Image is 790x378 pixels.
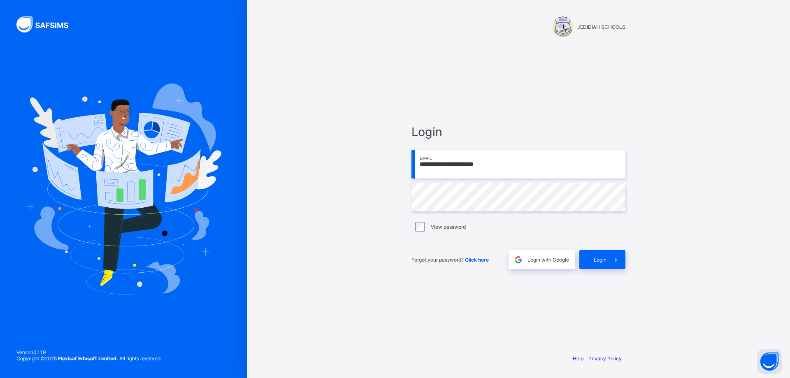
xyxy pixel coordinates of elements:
[588,355,622,362] a: Privacy Policy
[757,349,782,374] button: Open asap
[16,349,162,355] span: Version 0.1.19
[16,16,78,32] img: SAFSIMS Logo
[58,355,118,362] strong: Flexisaf Edusoft Limited.
[465,257,489,263] a: Click here
[411,125,625,139] span: Login
[513,255,523,264] img: google.396cfc9801f0270233282035f929180a.svg
[411,257,489,263] span: Forgot your password?
[431,224,466,230] label: View password
[594,257,606,263] span: Login
[573,355,583,362] a: Help
[26,83,221,294] img: Hero Image
[16,355,162,362] span: Copyright © 2025 All rights reserved.
[527,257,569,263] span: Login with Google
[577,24,625,30] span: JEDIDIAH SCHOOLS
